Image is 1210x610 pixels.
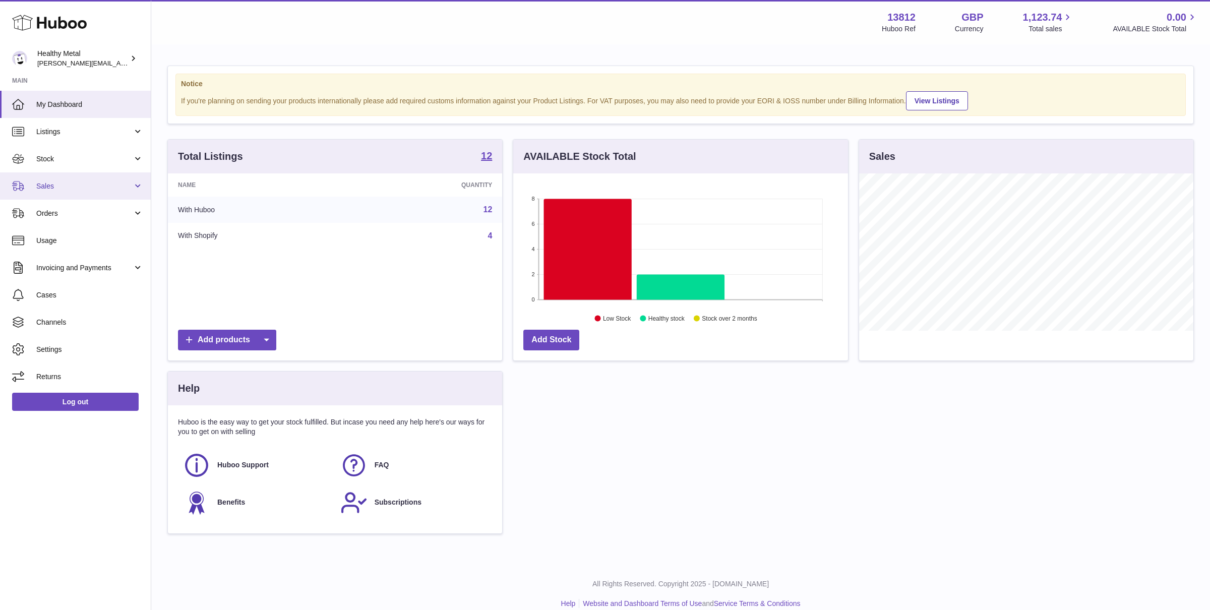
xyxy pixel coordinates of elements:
text: 2 [532,271,535,277]
text: 0 [532,296,535,302]
span: Benefits [217,498,245,507]
a: 1,123.74 Total sales [1023,11,1074,34]
span: Returns [36,372,143,382]
span: Usage [36,236,143,246]
a: Add Stock [523,330,579,350]
span: Cases [36,290,143,300]
div: If you're planning on sending your products internationally please add required customs informati... [181,90,1180,110]
span: [PERSON_NAME][EMAIL_ADDRESS][DOMAIN_NAME] [37,59,202,67]
a: Log out [12,393,139,411]
text: 4 [532,246,535,252]
strong: 13812 [887,11,916,24]
a: Benefits [183,489,330,516]
span: Subscriptions [375,498,421,507]
span: Invoicing and Payments [36,263,133,273]
a: Help [561,599,576,607]
img: jose@healthy-metal.com [12,51,27,66]
span: Sales [36,181,133,191]
span: FAQ [375,460,389,470]
div: Huboo Ref [882,24,916,34]
a: FAQ [340,452,488,479]
strong: 12 [481,151,492,161]
text: Healthy stock [648,315,685,322]
a: 12 [481,151,492,163]
text: 6 [532,221,535,227]
td: With Shopify [168,223,348,249]
a: Website and Dashboard Terms of Use [583,599,702,607]
span: 0.00 [1167,11,1186,24]
span: Total sales [1028,24,1073,34]
strong: Notice [181,79,1180,89]
h3: Sales [869,150,895,163]
div: Healthy Metal [37,49,128,68]
td: With Huboo [168,197,348,223]
span: Stock [36,154,133,164]
th: Quantity [348,173,503,197]
a: Add products [178,330,276,350]
text: Low Stock [603,315,631,322]
a: 0.00 AVAILABLE Stock Total [1113,11,1198,34]
span: Orders [36,209,133,218]
span: Channels [36,318,143,327]
a: 12 [483,205,493,214]
strong: GBP [961,11,983,24]
span: Listings [36,127,133,137]
h3: AVAILABLE Stock Total [523,150,636,163]
div: Currency [955,24,984,34]
a: View Listings [906,91,968,110]
span: Settings [36,345,143,354]
text: Stock over 2 months [702,315,757,322]
a: Huboo Support [183,452,330,479]
th: Name [168,173,348,197]
p: All Rights Reserved. Copyright 2025 - [DOMAIN_NAME] [159,579,1202,589]
span: 1,123.74 [1023,11,1062,24]
a: Subscriptions [340,489,488,516]
a: 4 [488,231,492,240]
p: Huboo is the easy way to get your stock fulfilled. But incase you need any help here's our ways f... [178,417,492,437]
span: Huboo Support [217,460,269,470]
span: My Dashboard [36,100,143,109]
span: AVAILABLE Stock Total [1113,24,1198,34]
text: 8 [532,196,535,202]
h3: Total Listings [178,150,243,163]
h3: Help [178,382,200,395]
a: Service Terms & Conditions [714,599,801,607]
li: and [579,599,800,608]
